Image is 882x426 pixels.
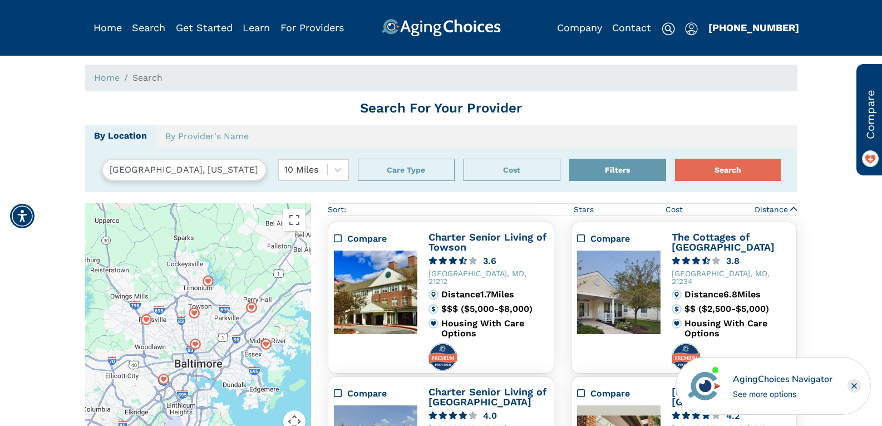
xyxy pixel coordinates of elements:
[569,159,666,181] div: Popover trigger
[686,367,723,405] img: avatar
[428,304,438,314] img: cost.svg
[574,204,594,216] span: Stars
[557,22,602,33] a: Company
[246,302,257,313] div: Popover trigger
[132,22,165,33] a: Search
[726,257,740,265] div: 3.8
[85,65,797,91] nav: breadcrumb
[141,314,152,325] img: search-map-marker.svg
[666,204,683,216] span: Cost
[243,22,270,33] a: Learn
[464,159,560,181] div: Popover trigger
[328,204,346,216] div: Sort:
[358,159,455,181] div: Popover trigger
[141,314,152,325] div: Popover trigger
[381,19,500,37] img: AgingChoices
[672,257,791,265] a: 3.8
[684,290,791,300] div: Distance 6.8 Miles
[755,204,788,216] span: Distance
[862,90,879,139] span: Compare
[672,304,682,314] img: cost.svg
[189,339,200,350] div: Popover trigger
[428,343,457,371] img: premium-profile-badge.svg
[102,159,267,181] input: Search by City, State, or Zip Code
[569,159,666,181] button: Filters
[280,22,344,33] a: For Providers
[260,339,272,350] img: search-map-marker.svg
[428,231,546,253] a: Charter Senior Living of Towson
[428,319,438,329] img: primary.svg
[733,373,832,386] div: AgingChoices Navigator
[156,125,258,148] a: By Provider's Name
[672,231,775,253] a: The Cottages of [GEOGRAPHIC_DATA]
[203,275,214,286] img: search-map-marker.svg
[441,304,548,314] div: $$$ ($5,000-$8,000)
[203,275,214,286] div: Popover trigger
[685,19,698,37] div: Popover trigger
[672,386,775,408] a: [PERSON_NAME][GEOGRAPHIC_DATA]
[662,22,675,36] img: search-icon.svg
[94,72,120,83] a: Home
[672,290,682,300] img: distance.svg
[441,290,548,300] div: Distance 1.7 Miles
[590,387,661,400] div: Compare
[260,339,272,350] div: Popover trigger
[93,22,122,33] a: Home
[708,22,799,33] a: [PHONE_NUMBER]
[733,388,832,400] div: See more options
[283,209,306,231] button: Toggle fullscreen view
[847,379,861,393] div: Close
[684,304,791,314] div: $$ ($2,500-$5,000)
[464,159,560,181] button: Cost
[675,159,781,181] button: Search
[428,412,548,420] a: 4.0
[358,159,455,181] button: Care Type
[672,412,791,420] a: 4.2
[428,386,546,408] a: Charter Senior Living of [GEOGRAPHIC_DATA]
[85,100,797,116] h1: Search For Your Provider
[441,319,548,339] div: Housing With Care Options
[577,232,661,246] div: Compare
[334,232,417,246] div: Compare
[10,204,35,228] div: Accessibility Menu
[188,307,199,319] div: Popover trigger
[132,19,165,37] div: Popover trigger
[188,307,199,319] img: search-map-marker.svg
[158,374,169,385] img: search-map-marker.svg
[85,125,156,148] a: By Location
[672,319,682,329] img: primary.svg
[428,270,548,285] div: [GEOGRAPHIC_DATA], MD, 21212
[428,257,548,265] a: 3.6
[347,232,417,246] div: Compare
[347,387,417,400] div: Compare
[132,72,162,83] span: Search
[612,22,651,33] a: Contact
[590,232,661,246] div: Compare
[483,412,497,420] div: 4.0
[176,22,233,33] a: Get Started
[672,343,701,371] img: premium-profile-badge.svg
[577,387,661,400] div: Compare
[334,387,417,400] div: Compare
[726,412,740,420] div: 4.2
[483,257,496,265] div: 3.6
[428,290,438,300] img: distance.svg
[672,270,791,285] div: [GEOGRAPHIC_DATA], MD, 21234
[246,302,257,313] img: search-map-marker.svg
[684,319,791,339] div: Housing With Care Options
[685,22,698,36] img: user-icon.svg
[158,374,169,385] div: Popover trigger
[189,339,200,350] img: search-map-marker.svg
[862,150,879,167] img: favorite_on.png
